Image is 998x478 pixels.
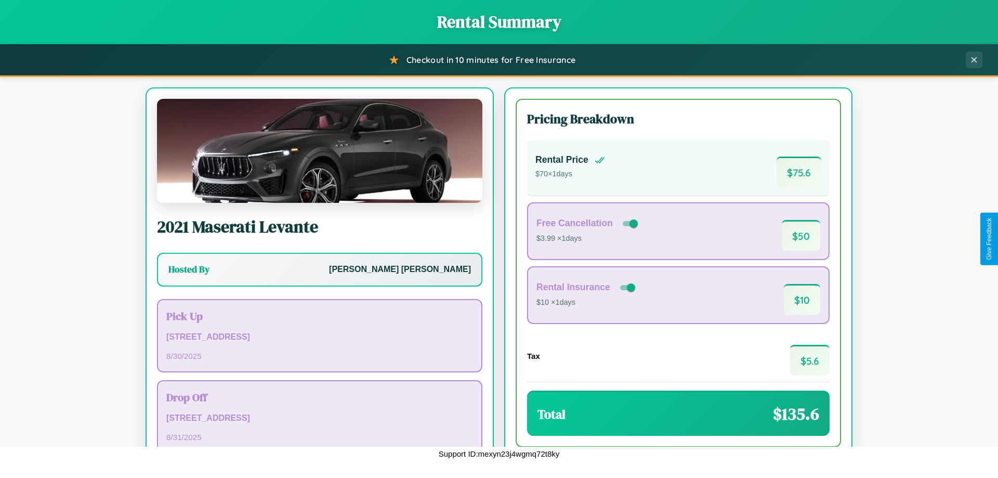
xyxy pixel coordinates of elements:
[10,10,988,33] h1: Rental Summary
[166,330,473,345] p: [STREET_ADDRESS]
[166,411,473,426] p: [STREET_ADDRESS]
[157,99,482,203] img: Maserati Levante
[166,349,473,363] p: 8 / 30 / 2025
[157,215,482,238] h2: 2021 Maserati Levante
[168,263,209,276] h3: Hosted By
[439,447,560,461] p: Support ID: mexyn23j4wgmq72t8ky
[784,284,820,315] span: $ 10
[406,55,575,65] span: Checkout in 10 minutes for Free Insurance
[986,218,993,260] div: Give Feedback
[166,390,473,405] h3: Drop Off
[536,232,640,246] p: $3.99 × 1 days
[527,352,540,360] h4: Tax
[166,430,473,444] p: 8 / 31 / 2025
[790,345,830,376] span: $ 5.6
[535,154,588,165] h4: Rental Price
[536,282,610,293] h4: Rental Insurance
[536,218,613,229] h4: Free Cancellation
[782,220,820,251] span: $ 50
[537,406,566,423] h3: Total
[166,308,473,324] h3: Pick Up
[535,167,605,181] p: $ 70 × 1 days
[773,403,819,425] span: $ 135.6
[329,262,471,277] p: [PERSON_NAME] [PERSON_NAME]
[536,296,637,309] p: $10 × 1 days
[527,110,830,127] h3: Pricing Breakdown
[777,157,821,187] span: $ 75.6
